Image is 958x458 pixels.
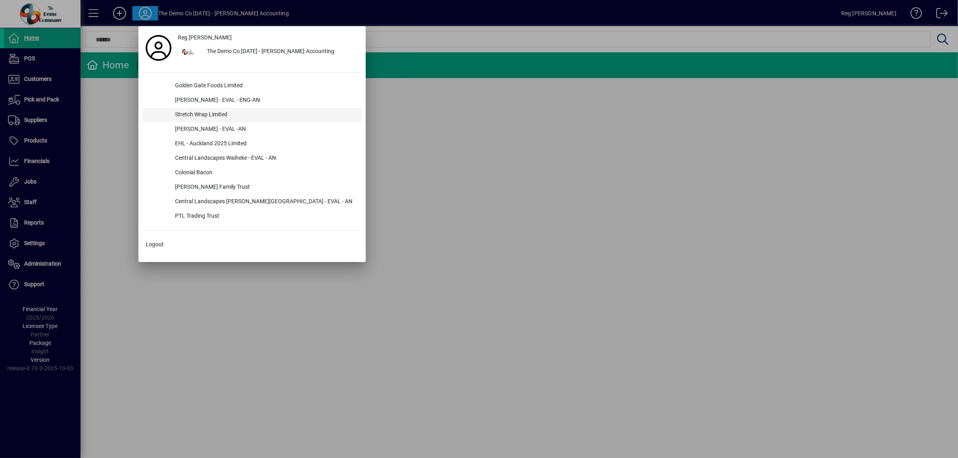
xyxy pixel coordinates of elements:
[142,237,362,252] button: Logout
[142,209,362,224] button: PTL Trading Trust
[142,122,362,137] button: [PERSON_NAME] - EVAL -AN
[142,137,362,151] button: EHL - Auckland 2025 Limited
[169,122,362,137] div: [PERSON_NAME] - EVAL -AN
[142,166,362,180] button: Colonial Bacon
[142,180,362,195] button: [PERSON_NAME] Family Trust
[169,151,362,166] div: Central Landscapes Waiheke - EVAL - AN
[175,45,362,59] button: The Demo Co [DATE] - [PERSON_NAME] Accounting
[169,93,362,108] div: [PERSON_NAME] - EVAL - ENG-AN
[142,151,362,166] button: Central Landscapes Waiheke - EVAL - AN
[175,30,362,45] a: Reg [PERSON_NAME]
[169,166,362,180] div: Colonial Bacon
[169,195,362,209] div: Central Landscapes [PERSON_NAME][GEOGRAPHIC_DATA] - EVAL - AN
[200,45,362,59] div: The Demo Co [DATE] - [PERSON_NAME] Accounting
[142,108,362,122] button: Stretch Wrap Limited
[178,33,232,42] span: Reg [PERSON_NAME]
[169,209,362,224] div: PTL Trading Trust
[142,195,362,209] button: Central Landscapes [PERSON_NAME][GEOGRAPHIC_DATA] - EVAL - AN
[142,41,175,55] a: Profile
[169,79,362,93] div: Golden Gate Foods Limited
[169,180,362,195] div: [PERSON_NAME] Family Trust
[169,137,362,151] div: EHL - Auckland 2025 Limited
[142,93,362,108] button: [PERSON_NAME] - EVAL - ENG-AN
[146,240,164,249] span: Logout
[169,108,362,122] div: Stretch Wrap Limited
[142,79,362,93] button: Golden Gate Foods Limited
